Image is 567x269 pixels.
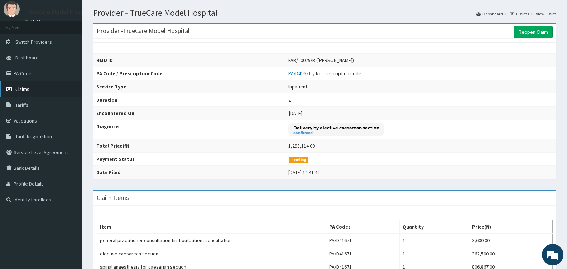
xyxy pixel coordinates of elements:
[293,131,379,135] small: confirmed
[93,153,285,166] th: Payment Status
[97,28,189,34] h3: Provider - TrueCare Model Hospital
[93,93,285,107] th: Duration
[288,83,307,90] div: Inpatient
[93,139,285,153] th: Total Price(₦)
[93,166,285,179] th: Date Filed
[117,4,135,21] div: Minimize live chat window
[326,234,399,247] td: PA/D41671
[15,39,52,45] span: Switch Providers
[25,9,93,15] p: TrueCare Model Hospital
[13,36,29,54] img: d_794563401_company_1708531726252_794563401
[288,169,320,176] div: [DATE] 14:41:42
[288,70,361,77] div: / No prescription code
[15,86,29,92] span: Claims
[510,11,529,17] a: Claims
[469,234,553,247] td: 3,600.00
[293,125,379,131] p: Delivery by elective caesarean section
[469,247,553,260] td: 362,500.00
[326,220,399,234] th: PA Codes
[97,220,326,234] th: Item
[536,11,556,17] a: View Claim
[97,194,129,201] h3: Claim Items
[289,157,309,163] span: Pending
[399,234,469,247] td: 1
[93,107,285,120] th: Encountered On
[289,110,302,116] span: [DATE]
[4,196,136,221] textarea: Type your message and hit 'Enter'
[15,54,39,61] span: Dashboard
[42,90,99,163] span: We're online!
[326,247,399,260] td: PA/D41671
[399,220,469,234] th: Quantity
[399,247,469,260] td: 1
[93,8,556,18] h1: Provider - TrueCare Model Hospital
[15,102,28,108] span: Tariffs
[25,19,42,24] a: Online
[93,54,285,67] th: HMO ID
[37,40,120,49] div: Chat with us now
[514,26,553,38] a: Reopen Claim
[288,142,315,149] div: 1,293,114.00
[97,234,326,247] td: general practitioner consultation first outpatient consultation
[15,133,52,140] span: Tariff Negotiation
[97,247,326,260] td: elective caesarean section
[93,120,285,139] th: Diagnosis
[93,80,285,93] th: Service Type
[288,57,354,64] div: FAB/10075/B ([PERSON_NAME])
[93,67,285,80] th: PA Code / Prescription Code
[4,1,20,17] img: User Image
[469,220,553,234] th: Price(₦)
[476,11,503,17] a: Dashboard
[288,96,291,104] div: 2
[288,70,313,77] a: PA/D41671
